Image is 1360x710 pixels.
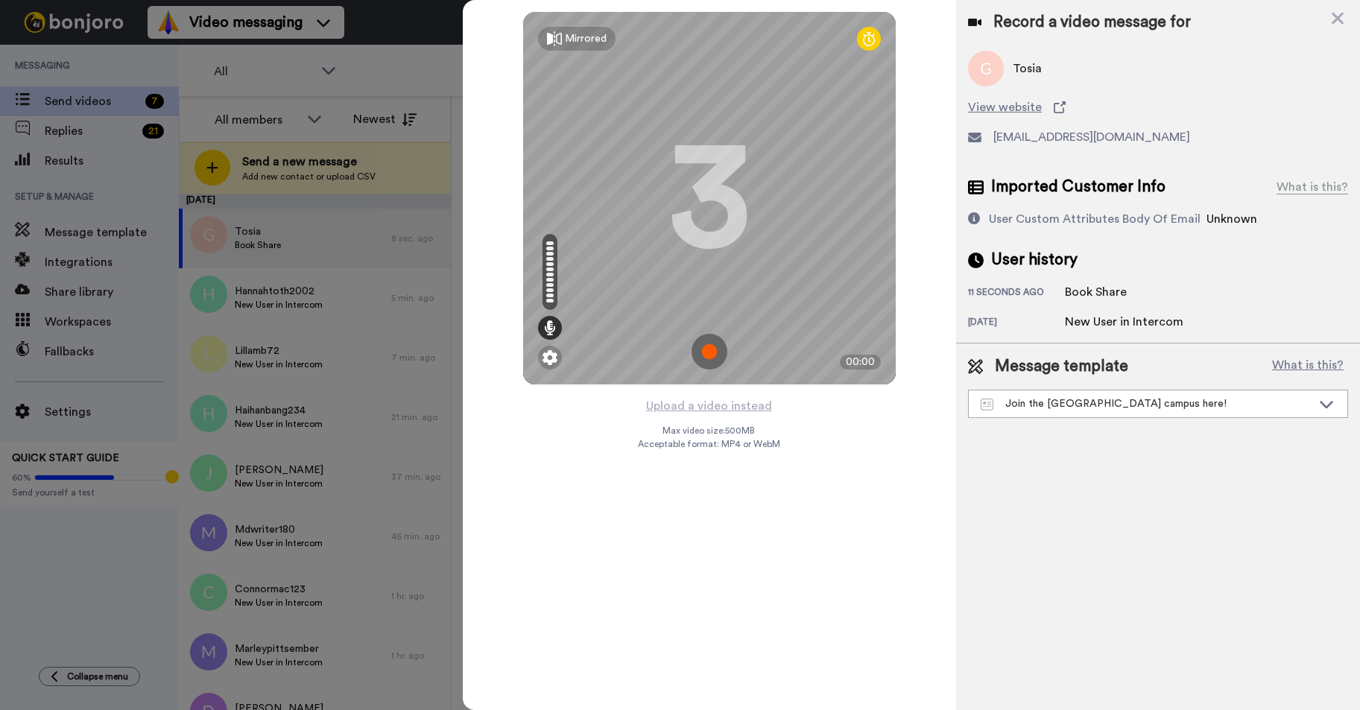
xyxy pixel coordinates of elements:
span: Acceptable format: MP4 or WebM [638,438,780,450]
div: 00:00 [840,355,881,370]
span: View website [968,98,1042,116]
div: 3 [668,142,750,254]
button: Upload a video instead [642,396,777,416]
span: User history [991,249,1078,271]
span: Max video size: 500 MB [663,425,756,437]
button: What is this? [1268,355,1348,378]
span: [EMAIL_ADDRESS][DOMAIN_NAME] [993,128,1190,146]
div: User Custom Attributes Body Of Email [989,210,1201,228]
div: What is this? [1277,178,1348,196]
a: View website [968,98,1348,116]
img: Message-temps.svg [981,399,993,411]
div: Join the [GEOGRAPHIC_DATA] campus here! [981,396,1312,411]
img: ic_gear.svg [543,350,557,365]
div: [DATE] [968,316,1065,331]
span: Imported Customer Info [991,176,1166,198]
div: Book Share [1065,283,1139,301]
img: ic_record_start.svg [692,334,727,370]
span: Message template [995,355,1128,378]
div: 11 seconds ago [968,286,1065,301]
span: Unknown [1206,213,1257,225]
div: New User in Intercom [1065,313,1183,331]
